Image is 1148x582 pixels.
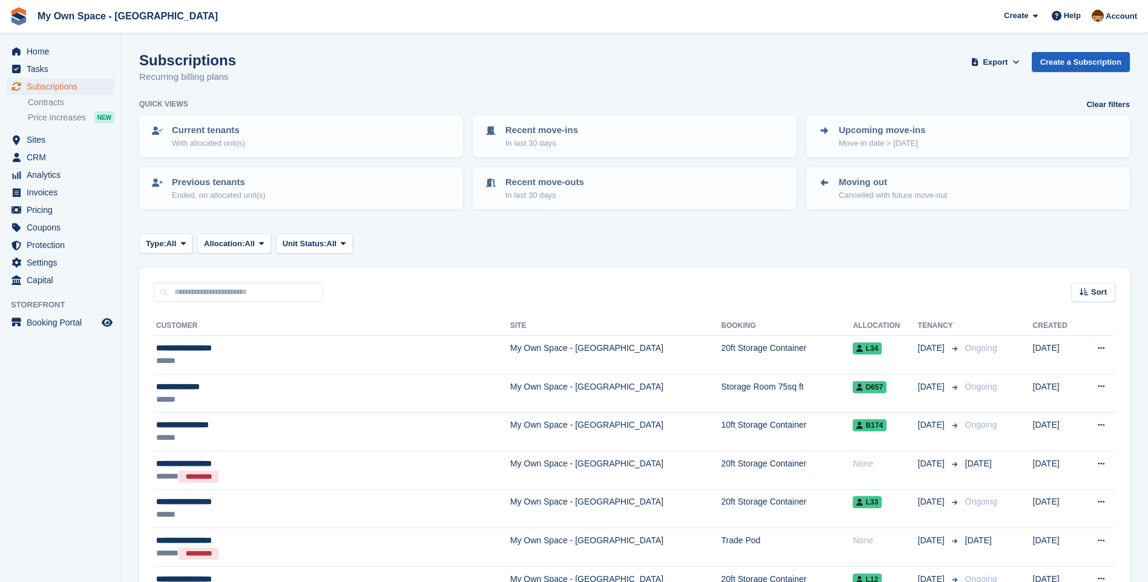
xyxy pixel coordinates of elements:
[918,419,947,431] span: [DATE]
[721,336,853,374] td: 20ft Storage Container
[1091,286,1107,298] span: Sort
[27,43,99,60] span: Home
[27,78,99,95] span: Subscriptions
[1092,10,1104,22] img: Paula Harris
[721,374,853,413] td: Storage Room 75sq ft
[33,6,223,26] a: My Own Space - [GEOGRAPHIC_DATA]
[28,111,114,124] a: Price increases NEW
[139,52,236,68] h1: Subscriptions
[6,254,114,271] a: menu
[839,137,925,149] p: Move-in date > [DATE]
[983,56,1008,68] span: Export
[853,457,917,470] div: None
[969,52,1022,72] button: Export
[276,234,353,253] button: Unit Status: All
[839,123,925,137] p: Upcoming move-ins
[965,382,997,391] span: Ongoing
[172,175,266,189] p: Previous tenants
[27,201,99,218] span: Pricing
[6,78,114,95] a: menu
[139,70,236,84] p: Recurring billing plans
[505,123,578,137] p: Recent move-ins
[721,451,853,489] td: 20ft Storage Container
[839,175,947,189] p: Moving out
[27,272,99,289] span: Capital
[6,201,114,218] a: menu
[27,60,99,77] span: Tasks
[965,497,997,506] span: Ongoing
[283,238,327,250] span: Unit Status:
[10,7,28,25] img: stora-icon-8386f47178a22dfd0bd8f6a31ec36ba5ce8667c1dd55bd0f319d3a0aa187defe.svg
[6,314,114,331] a: menu
[244,238,255,250] span: All
[27,219,99,236] span: Coupons
[510,316,721,336] th: Site
[146,238,166,250] span: Type:
[139,99,188,110] h6: Quick views
[1033,336,1081,374] td: [DATE]
[853,316,917,336] th: Allocation
[918,495,947,508] span: [DATE]
[1033,374,1081,413] td: [DATE]
[1033,489,1081,528] td: [DATE]
[6,131,114,148] a: menu
[1064,10,1081,22] span: Help
[474,116,795,156] a: Recent move-ins In last 30 days
[965,535,992,545] span: [DATE]
[6,149,114,166] a: menu
[140,168,462,208] a: Previous tenants Ended, no allocated unit(s)
[853,381,887,393] span: D657
[510,451,721,489] td: My Own Space - [GEOGRAPHIC_DATA]
[853,534,917,547] div: None
[1033,528,1081,567] td: [DATE]
[6,184,114,201] a: menu
[1033,413,1081,451] td: [DATE]
[510,413,721,451] td: My Own Space - [GEOGRAPHIC_DATA]
[27,254,99,271] span: Settings
[918,316,960,336] th: Tenancy
[140,116,462,156] a: Current tenants With allocated unit(s)
[197,234,271,253] button: Allocation: All
[474,168,795,208] a: Recent move-outs In last 30 days
[27,131,99,148] span: Sites
[327,238,337,250] span: All
[510,374,721,413] td: My Own Space - [GEOGRAPHIC_DATA]
[510,336,721,374] td: My Own Space - [GEOGRAPHIC_DATA]
[6,43,114,60] a: menu
[807,116,1129,156] a: Upcoming move-ins Move-in date > [DATE]
[918,342,947,355] span: [DATE]
[853,419,887,431] span: B174
[965,420,997,430] span: Ongoing
[721,489,853,528] td: 20ft Storage Container
[721,413,853,451] td: 10ft Storage Container
[965,343,997,353] span: Ongoing
[1032,52,1130,72] a: Create a Subscription
[1106,10,1137,22] span: Account
[27,149,99,166] span: CRM
[807,168,1129,208] a: Moving out Cancelled with future move-out
[918,381,947,393] span: [DATE]
[965,459,992,468] span: [DATE]
[27,314,99,331] span: Booking Portal
[6,272,114,289] a: menu
[1004,10,1028,22] span: Create
[11,299,120,311] span: Storefront
[6,60,114,77] a: menu
[839,189,947,201] p: Cancelled with future move-out
[1086,99,1130,111] a: Clear filters
[6,237,114,253] a: menu
[853,496,882,508] span: L33
[139,234,192,253] button: Type: All
[510,528,721,567] td: My Own Space - [GEOGRAPHIC_DATA]
[166,238,177,250] span: All
[505,189,584,201] p: In last 30 days
[721,316,853,336] th: Booking
[27,237,99,253] span: Protection
[100,315,114,330] a: Preview store
[853,342,882,355] span: L34
[918,457,947,470] span: [DATE]
[505,137,578,149] p: In last 30 days
[1033,451,1081,489] td: [DATE]
[172,137,245,149] p: With allocated unit(s)
[28,112,86,123] span: Price increases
